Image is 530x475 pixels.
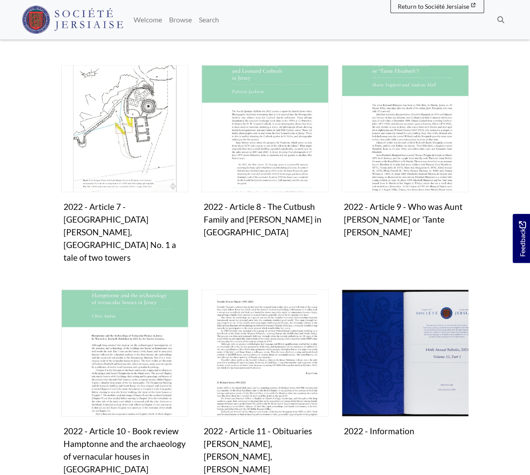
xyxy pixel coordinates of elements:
[335,65,475,279] div: Subcollection
[201,289,329,416] img: 2022 - Article 11 - Obituaries Dorothy Frances Vincent, Dr Richard Axton, Peter John Bisson
[61,289,188,416] img: 2022 - Article 10 - Book review Hamptonne and the archaeology of vernacular houses in Jersey
[130,11,166,28] a: Welcome
[61,65,188,266] a: 2022 - Article 7 - La Rocque Tower, Grouville No. 1 a tale of two towers 2022 - Article 7 - [GEOG...
[398,3,469,10] span: Return to Société Jersiaise
[342,65,469,192] img: 2022 - Article 9 - Who was Aunt Elizabeth or 'Tante Elisabeth'
[22,4,123,36] a: Société Jersiaise logo
[512,214,530,263] a: Would you like to provide feedback?
[22,6,123,34] img: Société Jersiaise
[342,289,469,416] img: 2022 - Information
[342,65,469,240] a: 2022 - Article 9 - Who was Aunt Elizabeth or 'Tante Elisabeth' 2022 - Article 9 - Who was Aunt [P...
[517,221,527,256] span: Feedback
[55,65,195,279] div: Subcollection
[195,11,223,28] a: Search
[166,11,195,28] a: Browse
[342,289,469,440] a: 2022 - Information 2022 - Information
[201,65,329,192] img: 2022 - Article 8 - The Cutbush Family and Leonard Cutbush in Jersey
[195,65,335,279] div: Subcollection
[201,65,329,240] a: 2022 - Article 8 - The Cutbush Family and Leonard Cutbush in Jersey 2022 - Article 8 - The Cutbus...
[61,65,188,192] img: 2022 - Article 7 - La Rocque Tower, Grouville No. 1 a tale of two towers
